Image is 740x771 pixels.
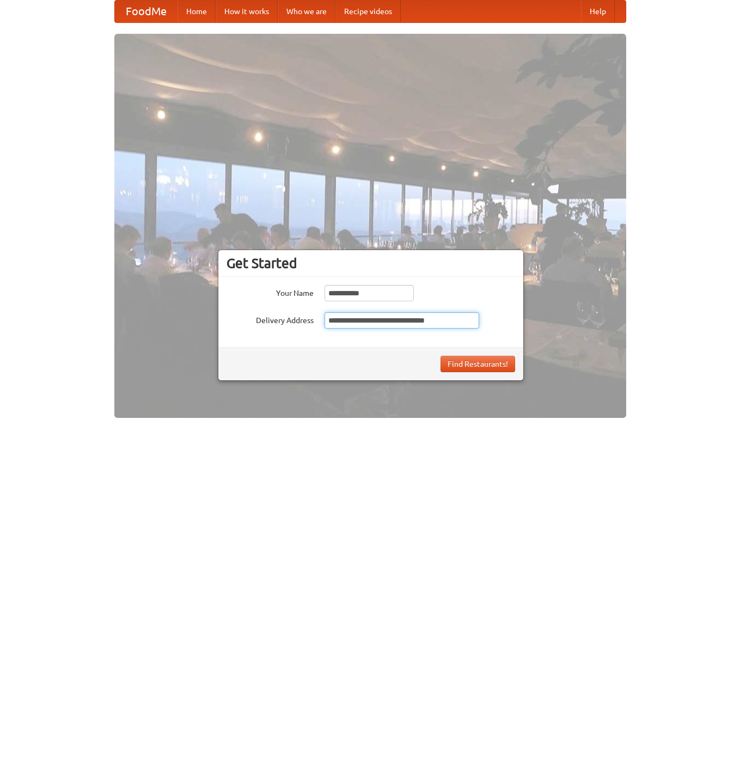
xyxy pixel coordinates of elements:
a: Help [581,1,615,22]
h3: Get Started [227,255,515,271]
label: Your Name [227,285,314,299]
label: Delivery Address [227,312,314,326]
a: FoodMe [115,1,178,22]
button: Find Restaurants! [441,356,515,372]
a: Home [178,1,216,22]
a: Recipe videos [335,1,401,22]
a: How it works [216,1,278,22]
a: Who we are [278,1,335,22]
